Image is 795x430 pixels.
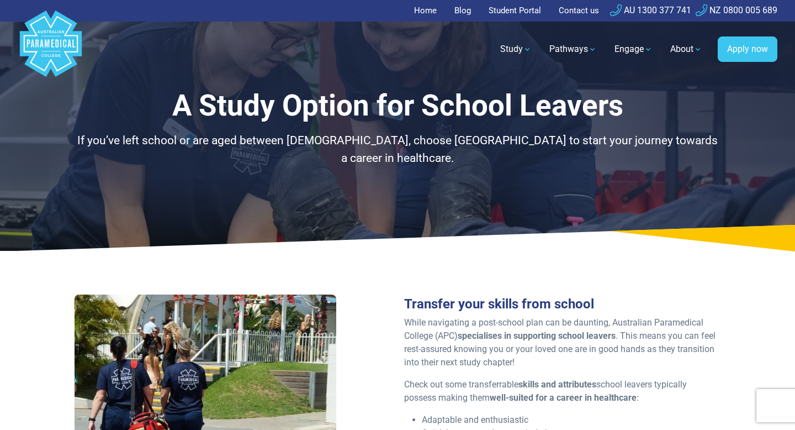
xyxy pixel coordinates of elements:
[543,34,603,65] a: Pathways
[18,22,84,77] a: Australian Paramedical College
[75,132,720,167] p: If you’ve left school or are aged between [DEMOGRAPHIC_DATA], choose [GEOGRAPHIC_DATA] to start y...
[610,5,691,15] a: AU 1300 377 741
[458,331,616,341] strong: specialises in supporting school leavers
[404,316,720,369] p: While navigating a post-school plan can be daunting, Australian Paramedical College (APC) . This ...
[518,379,539,390] strong: skills
[718,36,777,62] a: Apply now
[490,392,637,403] strong: well-suited for a career in healthcare
[404,296,720,312] h3: Transfer your skills from school
[541,379,596,390] strong: and attributes
[494,34,538,65] a: Study
[696,5,777,15] a: NZ 0800 005 689
[608,34,659,65] a: Engage
[422,413,720,427] li: Adaptable and enthusiastic
[404,378,720,405] p: Check out some transferrable school leavers typically possess making them :
[75,88,720,123] h1: A Study Option for School Leavers
[664,34,709,65] a: About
